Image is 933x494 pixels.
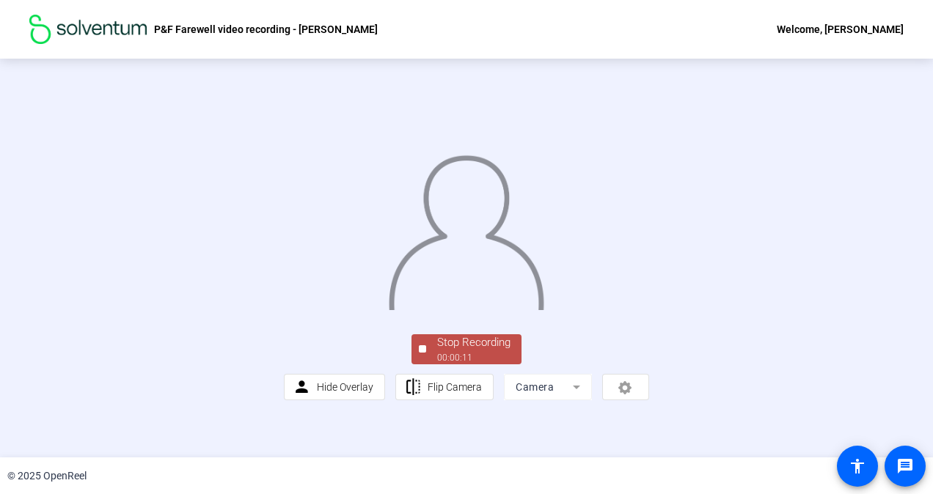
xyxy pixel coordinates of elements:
button: Stop Recording00:00:11 [411,334,522,364]
mat-icon: flip [404,378,422,397]
mat-icon: message [896,457,914,475]
mat-icon: accessibility [849,457,866,475]
img: overlay [387,146,545,310]
span: Hide Overlay [317,381,373,393]
div: Stop Recording [437,334,511,351]
span: Flip Camera [428,381,482,393]
div: © 2025 OpenReel [7,468,87,484]
button: Flip Camera [395,374,494,400]
div: 00:00:11 [437,351,511,364]
div: Welcome, [PERSON_NAME] [777,21,904,38]
p: P&F Farewell video recording - [PERSON_NAME] [154,21,378,38]
mat-icon: person [293,378,311,397]
img: OpenReel logo [29,15,147,44]
button: Hide Overlay [284,374,385,400]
